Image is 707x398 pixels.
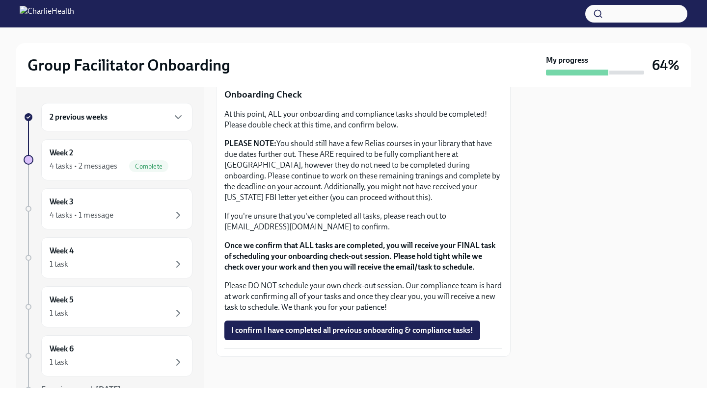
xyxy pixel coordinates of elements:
div: 1 task [50,357,68,368]
a: Week 24 tasks • 2 messagesComplete [24,139,192,180]
p: If you're unsure that you've completed all tasks, please reach out to [EMAIL_ADDRESS][DOMAIN_NAME... [224,211,502,232]
h6: Week 2 [50,148,73,158]
strong: Once we confirm that ALL tasks are completed, you will receive your FINAL task of scheduling your... [224,241,495,272]
h6: Week 6 [50,344,74,354]
p: Please DO NOT schedule your own check-out session. Our compliance team is hard at work confirming... [224,280,502,313]
strong: [DATE] [96,385,121,394]
h6: Week 4 [50,246,74,256]
strong: My progress [546,55,588,66]
a: Week 41 task [24,237,192,278]
a: Week 61 task [24,335,192,376]
h6: 2 previous weeks [50,112,108,123]
p: You should still have a few Relias courses in your library that have due dates further out. These... [224,138,502,203]
strong: PLEASE NOTE: [224,139,276,148]
p: Onboarding Check [224,88,502,101]
a: Week 34 tasks • 1 message [24,188,192,229]
button: I confirm I have completed all previous onboarding & compliance tasks! [224,321,480,340]
span: I confirm I have completed all previous onboarding & compliance tasks! [231,325,473,335]
div: 4 tasks • 1 message [50,210,113,221]
p: At this point, ALL your onboarding and compliance tasks should be completed! Please double check ... [224,109,502,130]
h6: Week 5 [50,295,74,305]
div: 1 task [50,308,68,319]
span: Experience ends [41,385,121,394]
div: 2 previous weeks [41,103,192,131]
h6: Week 3 [50,197,74,207]
div: 1 task [50,259,68,270]
h3: 64% [652,56,680,74]
span: Complete [129,163,168,170]
h2: Group Facilitator Onboarding [27,55,230,75]
div: 4 tasks • 2 messages [50,161,117,172]
a: Week 51 task [24,286,192,327]
img: CharlieHealth [20,6,74,22]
